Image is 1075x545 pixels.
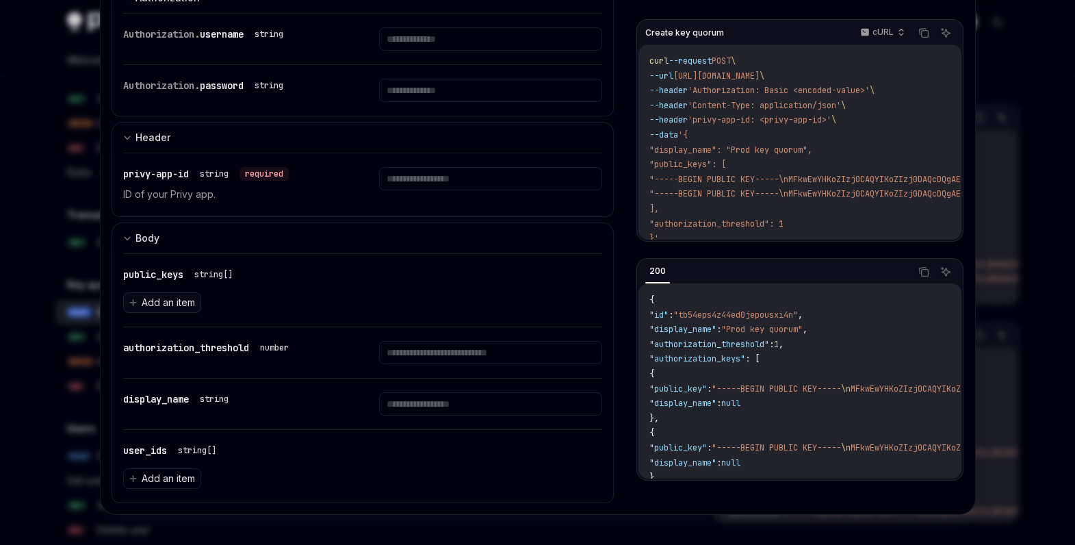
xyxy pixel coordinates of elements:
[649,398,716,409] span: "display_name"
[707,383,712,394] span: :
[649,71,673,81] span: --url
[649,339,769,350] span: "authorization_threshold"
[123,167,289,181] div: privy-app-id
[841,383,851,394] span: \n
[688,85,870,96] span: 'Authorization: Basic <encoded-value>'
[123,444,167,457] span: user_ids
[649,413,659,424] span: },
[937,24,955,42] button: Ask AI
[915,263,933,281] button: Copy the contents from the code block
[112,223,614,253] button: expand input section
[255,80,283,91] div: string
[200,394,229,405] div: string
[123,392,234,406] div: display_name
[645,27,724,38] span: Create key quorum
[239,167,289,181] div: required
[649,100,688,111] span: --header
[712,55,731,66] span: POST
[123,186,346,203] p: ID of your Privy app.
[649,324,716,335] span: "display_name"
[841,100,846,111] span: \
[760,71,764,81] span: \
[123,292,201,313] button: Add an item
[649,457,716,468] span: "display_name"
[716,398,721,409] span: :
[688,114,831,125] span: 'privy-app-id: <privy-app-id>'
[135,230,159,246] div: Body
[649,309,669,320] span: "id"
[194,269,233,280] div: string[]
[123,342,249,354] span: authorization_threshold
[803,324,807,335] span: ,
[123,341,294,355] div: authorization_threshold
[178,445,216,456] div: string[]
[112,122,614,153] button: expand input section
[649,218,783,229] span: "authorization_threshold": 1
[649,85,688,96] span: --header
[123,168,189,180] span: privy-app-id
[123,393,189,405] span: display_name
[649,55,669,66] span: curl
[669,55,712,66] span: --request
[745,353,760,364] span: : [
[716,457,721,468] span: :
[712,442,841,453] span: "-----BEGIN PUBLIC KEY-----
[853,21,911,45] button: cURL
[841,442,851,453] span: \n
[649,159,726,170] span: "public_keys": [
[798,309,803,320] span: ,
[645,263,670,279] div: 200
[716,324,721,335] span: :
[937,263,955,281] button: Ask AI
[123,444,222,457] div: user_ids
[649,129,678,140] span: --data
[831,114,836,125] span: \
[731,55,736,66] span: \
[200,28,244,40] span: username
[721,457,740,468] span: null
[142,296,195,309] span: Add an item
[649,233,659,244] span: }'
[649,368,654,379] span: {
[870,85,875,96] span: \
[649,203,659,214] span: ],
[260,342,289,353] div: number
[707,442,712,453] span: :
[649,144,812,155] span: "display_name": "Prod key quorum",
[123,28,200,40] span: Authorization.
[200,79,244,92] span: password
[123,468,201,489] button: Add an item
[915,24,933,42] button: Copy the contents from the code block
[649,427,654,438] span: {
[712,383,841,394] span: "-----BEGIN PUBLIC KEY-----
[649,472,654,483] span: }
[779,339,783,350] span: ,
[649,294,654,305] span: {
[721,324,803,335] span: "Prod key quorum"
[872,27,894,38] p: cURL
[673,309,798,320] span: "tb54eps4z44ed0jepousxi4n"
[649,353,745,364] span: "authorization_keys"
[649,114,688,125] span: --header
[123,27,289,41] div: Authorization.username
[673,71,760,81] span: [URL][DOMAIN_NAME]
[135,129,170,146] div: Header
[649,383,707,394] span: "public_key"
[669,309,673,320] span: :
[774,339,779,350] span: 1
[255,29,283,40] div: string
[123,268,238,281] div: public_keys
[142,472,195,485] span: Add an item
[123,268,183,281] span: public_keys
[123,79,289,92] div: Authorization.password
[123,79,200,92] span: Authorization.
[678,129,688,140] span: '{
[649,442,707,453] span: "public_key"
[200,168,229,179] div: string
[769,339,774,350] span: :
[721,398,740,409] span: null
[688,100,841,111] span: 'Content-Type: application/json'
